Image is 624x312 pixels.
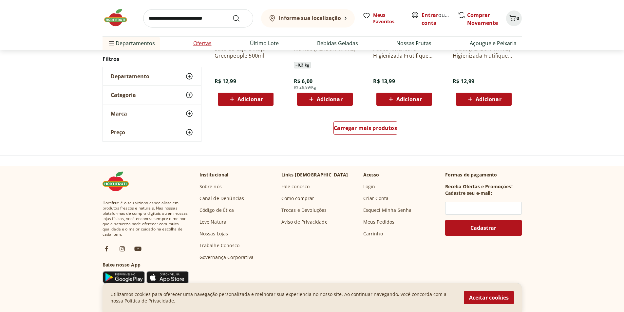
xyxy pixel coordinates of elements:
span: Departamentos [108,35,155,51]
a: Meus Pedidos [363,219,395,225]
a: Aviso de Privacidade [281,219,328,225]
span: Cadastrar [470,225,496,230]
span: ~ 0,2 kg [294,62,311,68]
span: R$ 13,99 [373,78,395,85]
a: Sobre nós [199,183,222,190]
span: Carregar mais produtos [334,125,397,131]
a: Fale conosco [281,183,310,190]
button: Carrinho [506,10,522,26]
img: ig [118,245,126,253]
a: Nossas Frutas [396,39,431,47]
span: Hortifruti é o seu vizinho especialista em produtos frescos e naturais. Nas nossas plataformas de... [103,200,189,237]
span: Adicionar [396,97,422,102]
a: Último Lote [250,39,279,47]
span: R$ 6,00 [294,78,312,85]
a: Trocas e Devoluções [281,207,327,213]
button: Departamento [103,67,201,85]
button: Informe sua localização [261,9,355,28]
span: Categoria [111,92,136,98]
b: Informe sua localização [279,14,341,22]
a: Trabalhe Conosco [199,242,240,249]
button: Cadastrar [445,220,522,236]
p: Links [DEMOGRAPHIC_DATA] [281,172,348,178]
a: Bebidas Geladas [317,39,358,47]
button: Preço [103,123,201,141]
a: Carrinho [363,230,383,237]
a: Governança Corporativa [199,254,254,261]
button: Adicionar [456,93,512,106]
img: Hortifruti [103,8,135,28]
a: Açougue e Peixaria [470,39,517,47]
img: App Store Icon [146,271,189,284]
a: Mamão [PERSON_NAME] [294,45,356,59]
a: Ofertas [193,39,212,47]
a: Suco de Caju e Maçã Greenpeople 500ml [215,45,277,59]
a: Carregar mais produtos [333,121,397,137]
img: fb [103,245,110,253]
h3: Baixe nosso App [103,262,189,268]
p: Formas de pagamento [445,172,522,178]
a: Criar Conta [363,195,389,202]
button: Marca [103,104,201,123]
button: Adicionar [376,93,432,106]
a: Nossas Lojas [199,230,228,237]
p: Acesso [363,172,379,178]
a: Código de Ética [199,207,234,213]
a: Login [363,183,375,190]
a: Alface Americana Higienizada Frutifique 160G [373,45,435,59]
span: Departamento [111,73,149,80]
a: Meus Favoritos [363,12,403,25]
button: Submit Search [232,14,248,22]
h3: Cadastre seu e-mail: [445,190,492,196]
span: Adicionar [237,97,263,102]
button: Categoria [103,86,201,104]
span: R$ 12,99 [215,78,236,85]
img: ytb [134,245,142,253]
a: Comprar Novamente [467,11,498,27]
span: Adicionar [317,97,342,102]
span: Adicionar [476,97,501,102]
a: Esqueci Minha Senha [363,207,412,213]
img: Google Play Icon [103,271,145,284]
span: R$ 29,99/Kg [294,85,316,90]
span: 0 [517,15,519,21]
input: search [143,9,253,28]
img: Hortifruti [103,172,135,191]
a: Canal de Denúncias [199,195,244,202]
p: Institucional [199,172,229,178]
button: Aceitar cookies [464,291,514,304]
h2: Filtros [103,52,201,65]
span: Meus Favoritos [373,12,403,25]
a: Criar conta [422,11,458,27]
button: Adicionar [218,93,274,106]
p: Utilizamos cookies para oferecer uma navegação personalizada e melhorar sua experiencia no nosso ... [110,291,456,304]
button: Menu [108,35,116,51]
h3: Receba Ofertas e Promoções! [445,183,513,190]
a: Como comprar [281,195,314,202]
button: Adicionar [297,93,353,106]
span: ou [422,11,451,27]
span: Marca [111,110,127,117]
a: Entrar [422,11,438,19]
span: Preço [111,129,125,136]
a: Leve Natural [199,219,228,225]
a: Alface [PERSON_NAME] Higienizada Frutifique 140g [453,45,515,59]
span: R$ 12,99 [453,78,474,85]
